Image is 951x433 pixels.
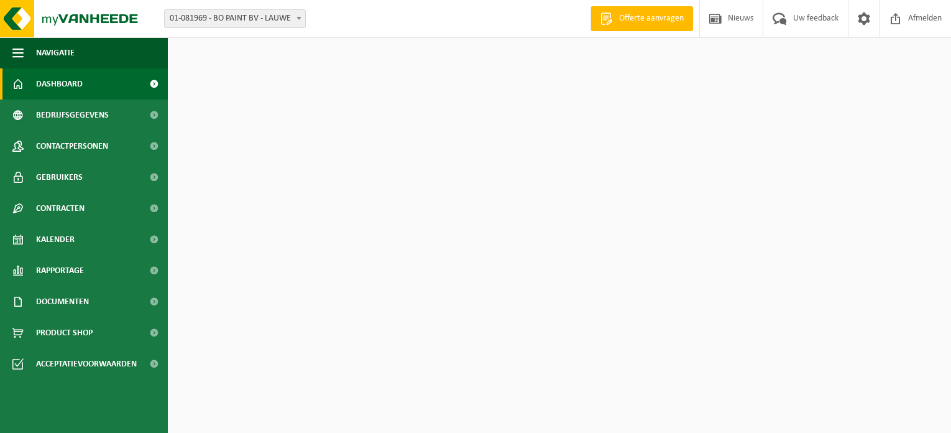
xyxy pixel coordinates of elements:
[616,12,687,25] span: Offerte aanvragen
[36,224,75,255] span: Kalender
[590,6,693,31] a: Offerte aanvragen
[36,317,93,348] span: Product Shop
[36,131,108,162] span: Contactpersonen
[36,162,83,193] span: Gebruikers
[36,100,109,131] span: Bedrijfsgegevens
[36,193,85,224] span: Contracten
[165,10,305,27] span: 01-081969 - BO PAINT BV - LAUWE
[36,286,89,317] span: Documenten
[36,37,75,68] span: Navigatie
[164,9,306,28] span: 01-081969 - BO PAINT BV - LAUWE
[36,255,84,286] span: Rapportage
[36,68,83,100] span: Dashboard
[36,348,137,379] span: Acceptatievoorwaarden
